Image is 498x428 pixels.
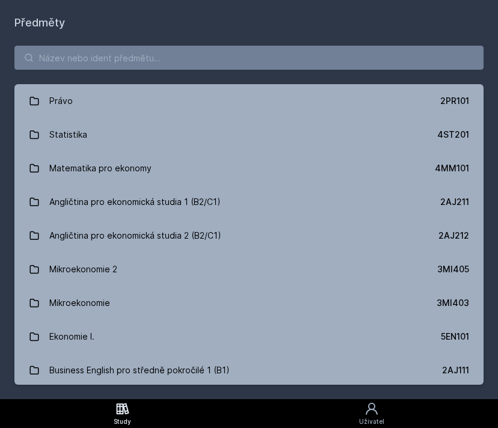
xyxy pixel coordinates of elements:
a: Business English pro středně pokročilé 1 (B1) 2AJ111 [14,353,484,387]
div: 2AJ212 [438,230,469,242]
div: Právo [49,89,73,113]
div: Statistika [49,123,87,147]
div: 2PR101 [440,95,469,107]
h1: Předměty [14,14,484,31]
a: Mikroekonomie 2 3MI405 [14,252,484,286]
div: Uživatel [359,417,384,426]
div: 3MI405 [437,263,469,275]
div: 4ST201 [437,129,469,141]
div: Mikroekonomie 2 [49,257,117,281]
div: Angličtina pro ekonomická studia 1 (B2/C1) [49,190,221,214]
div: 2AJ111 [442,364,469,376]
a: Právo 2PR101 [14,84,484,118]
div: 2AJ211 [440,196,469,208]
div: Mikroekonomie [49,291,110,315]
a: Ekonomie I. 5EN101 [14,320,484,353]
a: Angličtina pro ekonomická studia 1 (B2/C1) 2AJ211 [14,185,484,219]
div: 4MM101 [435,162,469,174]
div: Business English pro středně pokročilé 1 (B1) [49,358,230,382]
a: Angličtina pro ekonomická studia 2 (B2/C1) 2AJ212 [14,219,484,252]
a: Mikroekonomie 3MI403 [14,286,484,320]
a: Matematika pro ekonomy 4MM101 [14,151,484,185]
input: Název nebo ident předmětu… [14,46,484,70]
div: Matematika pro ekonomy [49,156,152,180]
div: Ekonomie I. [49,325,94,349]
a: Statistika 4ST201 [14,118,484,151]
div: Study [114,417,131,426]
div: Angličtina pro ekonomická studia 2 (B2/C1) [49,224,221,248]
div: 3MI403 [437,297,469,309]
div: 5EN101 [441,331,469,343]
